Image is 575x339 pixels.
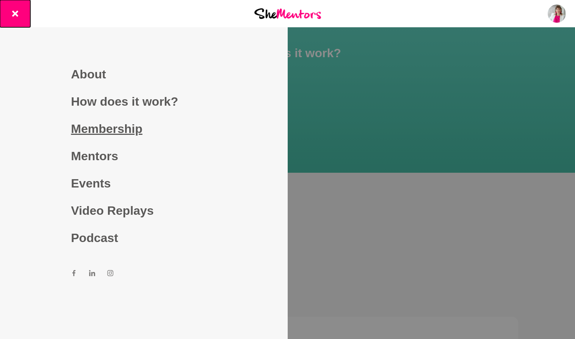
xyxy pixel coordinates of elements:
a: About [71,61,216,88]
a: Events [71,170,216,197]
a: LinkedIn [89,270,95,279]
a: Membership [71,115,216,142]
a: Mentors [71,142,216,170]
img: Vanessa Victor [548,5,566,23]
a: Facebook [71,270,77,279]
img: She Mentors Logo [254,8,321,19]
a: How does it work? [71,88,216,115]
a: Video Replays [71,197,216,224]
a: Instagram [107,270,113,279]
a: Podcast [71,224,216,252]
